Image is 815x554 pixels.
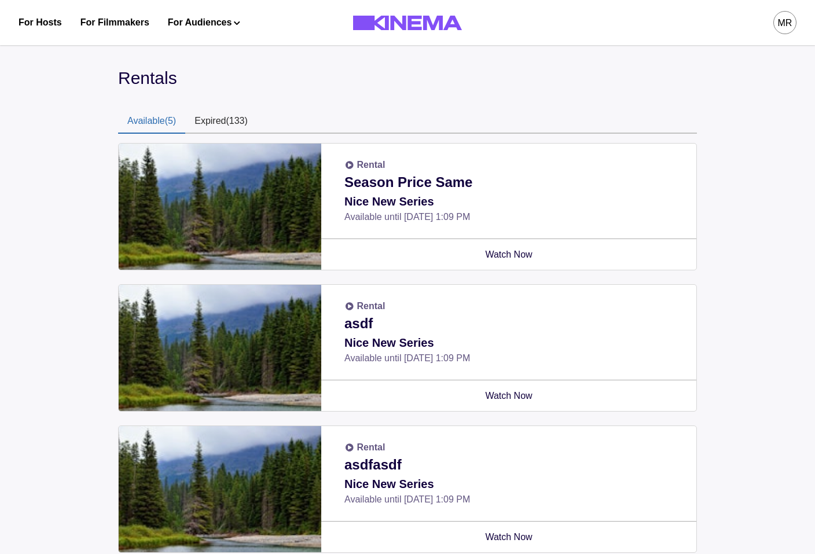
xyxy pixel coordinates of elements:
button: Expired (133) [185,109,257,134]
p: Rental [357,441,386,454]
a: For Filmmakers [80,16,149,30]
p: Nice New Series [344,193,673,210]
div: MR [778,16,792,30]
p: asdfasdf [344,454,673,475]
a: For Hosts [19,16,62,30]
p: Available until [DATE] 1:09 PM [344,351,673,365]
a: Watch Now [328,522,689,552]
a: Watch Now [328,239,689,270]
p: Rental [357,299,386,313]
p: Rental [357,158,386,172]
p: asdf [344,313,673,334]
p: Nice New Series [344,475,673,493]
button: For Audiences [168,16,240,30]
p: Available until [DATE] 1:09 PM [344,210,673,224]
p: Nice New Series [344,334,673,351]
p: Season Price Same [344,172,673,193]
p: Available until [DATE] 1:09 PM [344,493,673,507]
a: Watch Now [328,380,689,411]
button: Available (5) [118,109,185,134]
div: Rentals [118,65,697,91]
